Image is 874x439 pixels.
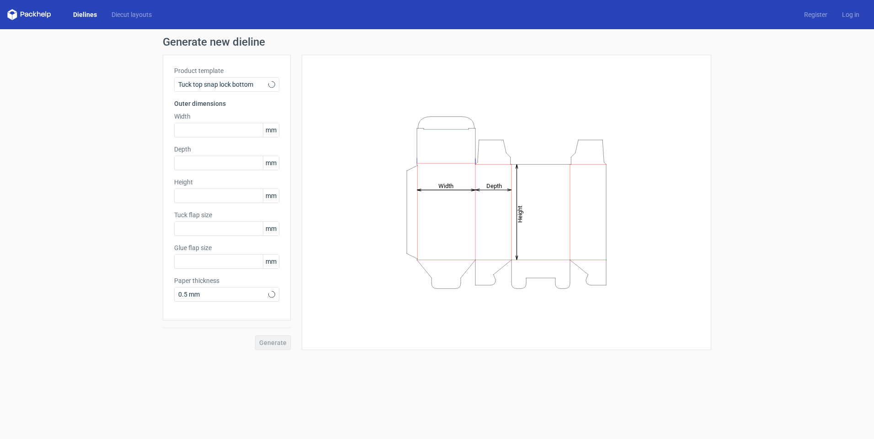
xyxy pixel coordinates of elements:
span: 0.5 mm [178,290,268,299]
h1: Generate new dieline [163,37,711,47]
span: Tuck top snap lock bottom [178,80,268,89]
label: Product template [174,66,279,75]
span: mm [263,156,279,170]
a: Log in [835,10,867,19]
span: mm [263,255,279,268]
tspan: Height [517,205,523,222]
label: Paper thickness [174,276,279,285]
tspan: Depth [486,182,502,189]
a: Register [797,10,835,19]
span: mm [263,123,279,137]
span: mm [263,222,279,235]
label: Height [174,178,279,187]
h3: Outer dimensions [174,99,279,108]
label: Glue flap size [174,243,279,252]
tspan: Width [438,182,453,189]
label: Depth [174,145,279,154]
label: Width [174,112,279,121]
label: Tuck flap size [174,210,279,219]
span: mm [263,189,279,203]
a: Dielines [66,10,104,19]
a: Diecut layouts [104,10,159,19]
